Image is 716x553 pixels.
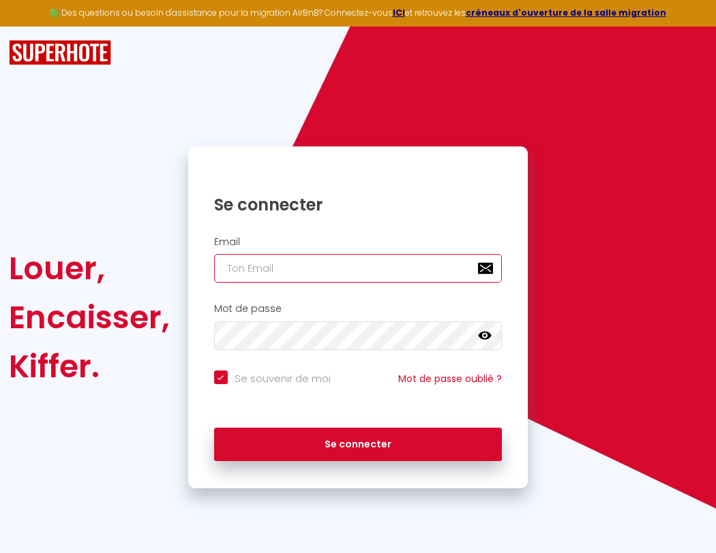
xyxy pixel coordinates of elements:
[9,244,170,293] div: Louer,
[214,236,503,248] h2: Email
[9,293,170,342] div: Encaisser,
[398,372,502,385] a: Mot de passe oublié ?
[11,5,52,46] button: Ouvrir le widget de chat LiveChat
[214,428,503,462] button: Se connecter
[214,303,503,315] h2: Mot de passe
[9,40,111,65] img: SuperHote logo
[214,194,503,215] h1: Se connecter
[9,342,170,391] div: Kiffer.
[466,7,666,18] a: créneaux d'ouverture de la salle migration
[393,7,405,18] a: ICI
[214,254,503,283] input: Ton Email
